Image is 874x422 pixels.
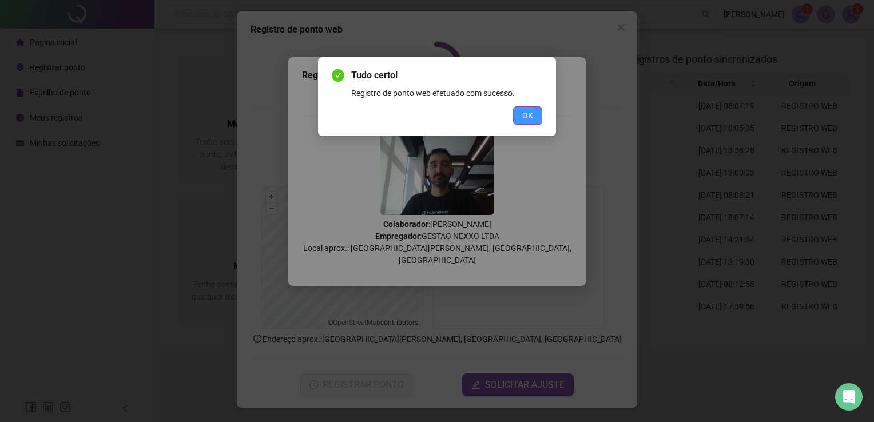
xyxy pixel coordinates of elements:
div: Open Intercom Messenger [835,383,863,411]
div: Registro de ponto web efetuado com sucesso. [351,87,542,99]
button: OK [513,106,542,125]
span: Tudo certo! [351,69,542,82]
span: check-circle [332,69,344,82]
span: OK [522,109,533,122]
